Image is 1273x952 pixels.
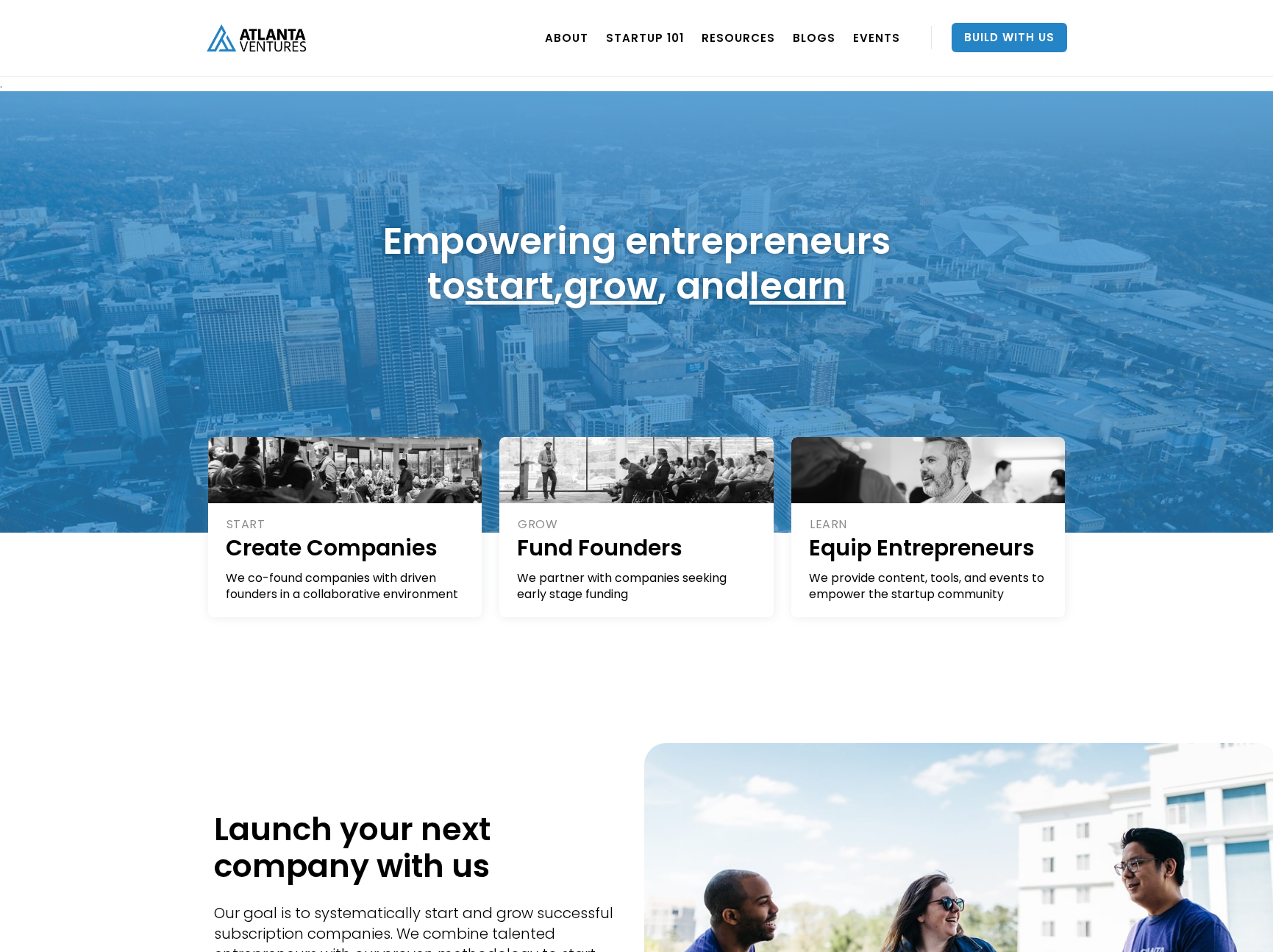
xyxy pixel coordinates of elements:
div: LEARN [810,516,1049,533]
h1: Fund Founders [517,533,757,563]
h1: Create Companies [226,533,466,563]
div: GROW [518,516,757,533]
a: learn [749,260,846,312]
a: LEARNEquip EntrepreneursWe provide content, tools, and events to empower the startup communityAcc... [791,437,1066,617]
h1: Launch your next company with us [214,811,622,884]
a: grow [563,260,657,312]
a: RESOURCES [702,17,775,58]
div: Access our Resources → [809,613,968,628]
a: ABOUT [545,17,588,58]
div: We partner with companies seeking early stage funding [517,570,757,603]
h1: Equip Entrepreneurs [809,533,1049,563]
a: STARTCreate CompaniesWe co-found companies with driven founders in a collaborative environment [208,437,482,617]
h1: Empowering entrepreneurs to , , and [383,219,891,308]
div: We co-found companies with driven founders in a collaborative environment [226,570,466,603]
div: We provide content, tools, and events to empower the startup community [809,570,1049,603]
a: BLOGS [793,17,835,58]
div: START [227,516,466,533]
a: Startup 101 [606,17,684,58]
a: start [466,260,554,312]
a: Build With Us [952,23,1067,52]
a: EVENTS [853,17,900,58]
a: GROWFund FoundersWe partner with companies seeking early stage funding [499,437,774,617]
